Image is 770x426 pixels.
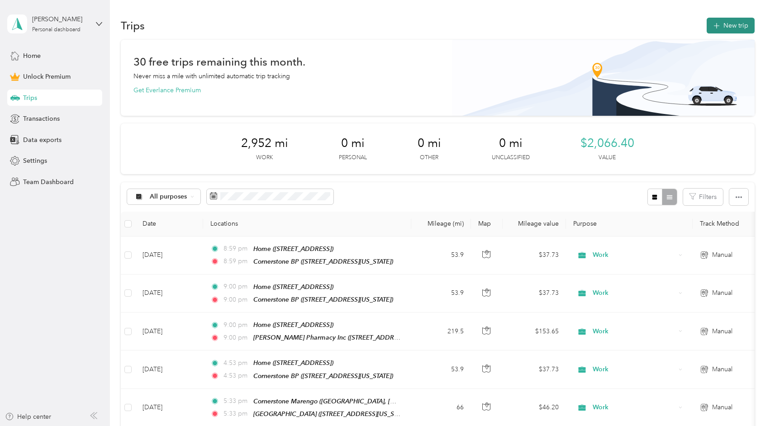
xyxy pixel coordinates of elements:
td: 219.5 [411,312,471,350]
div: [PERSON_NAME] [32,14,89,24]
span: Cornerstone BP ([STREET_ADDRESS][US_STATE]) [253,372,393,379]
td: 53.9 [411,275,471,312]
img: Banner [452,40,755,116]
span: Work [593,288,675,298]
button: Filters [683,189,723,205]
span: Work [593,402,675,412]
span: $2,066.40 [580,136,634,151]
div: Personal dashboard [32,27,81,33]
td: [DATE] [135,350,203,388]
span: Cornerstone Marengo ([GEOGRAPHIC_DATA], [GEOGRAPHIC_DATA], [US_STATE]) [253,398,489,405]
th: Date [135,212,203,237]
td: 53.9 [411,237,471,275]
span: 0 mi [499,136,523,151]
button: Get Everlance Premium [133,85,201,95]
iframe: Everlance-gr Chat Button Frame [719,375,770,426]
span: Home ([STREET_ADDRESS]) [253,321,333,328]
td: 53.9 [411,350,471,388]
p: Unclassified [492,154,530,162]
span: Home [23,51,41,61]
span: 9:00 pm [223,295,249,305]
span: 5:33 pm [223,409,249,419]
p: Other [420,154,438,162]
td: $37.73 [503,350,566,388]
td: $153.65 [503,312,566,350]
span: Home ([STREET_ADDRESS]) [253,359,333,366]
p: Personal [339,154,367,162]
span: 4:53 pm [223,358,249,368]
span: Data exports [23,135,62,145]
span: Manual [712,250,732,260]
span: Trips [23,93,37,103]
span: Manual [712,288,732,298]
td: [DATE] [135,275,203,312]
span: 2,952 mi [241,136,288,151]
th: Mileage value [503,212,566,237]
span: Home ([STREET_ADDRESS]) [253,283,333,290]
span: 9:00 pm [223,333,249,343]
p: Value [599,154,616,162]
th: Track Method [693,212,756,237]
td: $37.73 [503,237,566,275]
span: Work [593,364,675,374]
span: Home ([STREET_ADDRESS]) [253,245,333,252]
span: Manual [712,327,732,336]
span: 8:59 pm [223,256,249,266]
span: Work [593,250,675,260]
span: 4:53 pm [223,371,249,381]
th: Purpose [566,212,693,237]
p: Never miss a mile with unlimited automatic trip tracking [133,71,290,81]
span: [PERSON_NAME] Pharmacy Inc ([STREET_ADDRESS]) [253,334,409,341]
td: [DATE] [135,237,203,275]
p: Work [256,154,273,162]
span: Unlock Premium [23,72,71,81]
th: Locations [203,212,411,237]
span: Work [593,327,675,336]
span: Manual [712,402,732,412]
span: 9:00 pm [223,282,249,292]
span: 5:33 pm [223,396,249,406]
span: 0 mi [341,136,365,151]
span: Team Dashboard [23,177,74,187]
span: Cornerstone BP ([STREET_ADDRESS][US_STATE]) [253,258,393,265]
span: Settings [23,156,47,166]
span: [GEOGRAPHIC_DATA] ([STREET_ADDRESS][US_STATE][US_STATE]) [253,410,442,418]
span: 8:59 pm [223,244,249,254]
th: Mileage (mi) [411,212,471,237]
h1: 30 free trips remaining this month. [133,57,305,66]
button: New trip [707,18,755,33]
h1: Trips [121,21,145,30]
td: $37.73 [503,275,566,312]
span: Manual [712,364,732,374]
button: Help center [5,412,51,421]
th: Map [471,212,503,237]
span: 9:00 pm [223,320,249,330]
span: Cornerstone BP ([STREET_ADDRESS][US_STATE]) [253,296,393,303]
span: 0 mi [418,136,441,151]
td: [DATE] [135,312,203,350]
span: Transactions [23,114,60,123]
span: All purposes [150,194,187,200]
